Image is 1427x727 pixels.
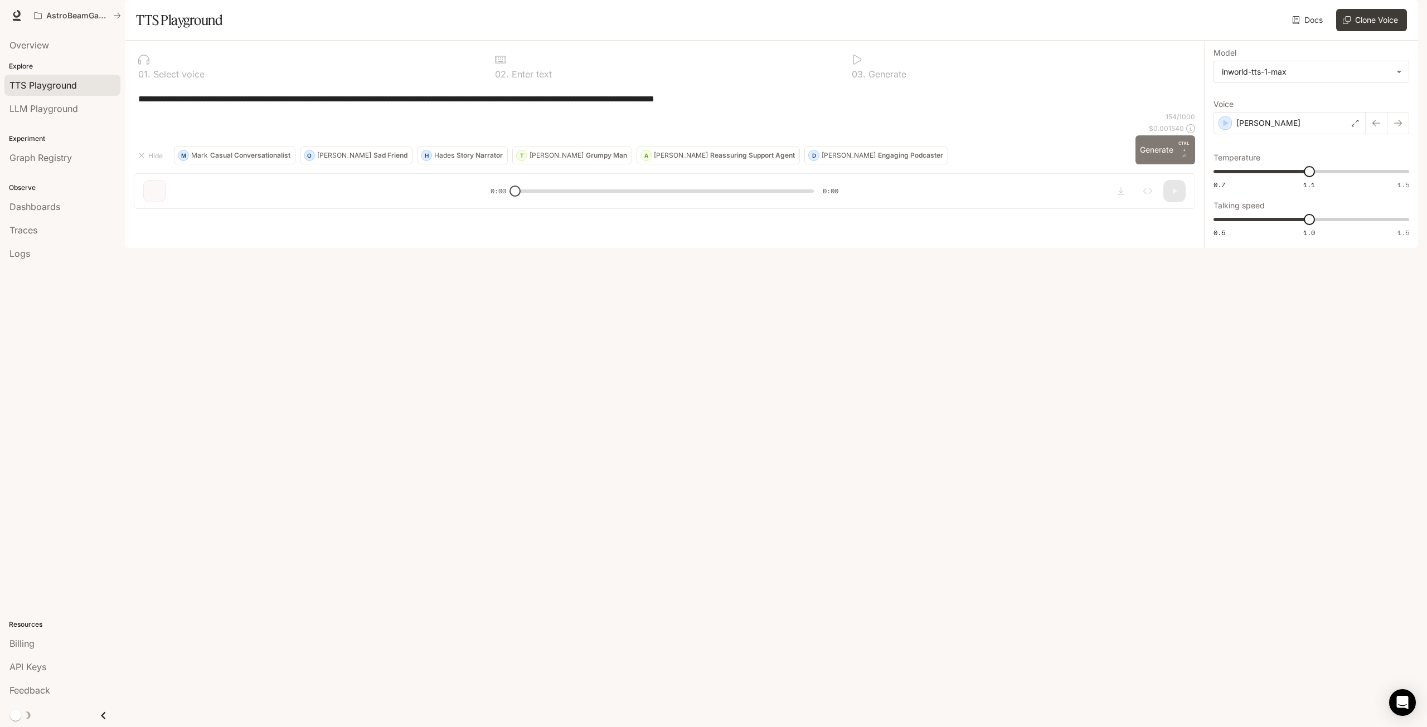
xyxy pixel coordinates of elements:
div: D [809,147,819,164]
span: 0.7 [1214,180,1225,189]
button: D[PERSON_NAME]Engaging Podcaster [804,147,948,164]
a: Docs [1290,9,1327,31]
button: Clone Voice [1336,9,1407,31]
p: 0 2 . [495,70,509,79]
div: H [421,147,431,164]
p: 154 / 1000 [1166,112,1195,121]
p: [PERSON_NAME] [317,152,371,159]
p: Story Narrator [457,152,503,159]
p: Model [1214,49,1236,57]
p: Mark [191,152,208,159]
p: $ 0.001540 [1149,124,1184,133]
p: 0 3 . [852,70,866,79]
p: Select voice [151,70,205,79]
p: [PERSON_NAME] [530,152,584,159]
p: Temperature [1214,154,1260,162]
span: 1.5 [1397,228,1409,237]
p: Hades [434,152,454,159]
button: All workspaces [29,4,126,27]
p: 0 1 . [138,70,151,79]
p: Engaging Podcaster [878,152,943,159]
div: A [641,147,651,164]
div: T [517,147,527,164]
p: Casual Conversationalist [210,152,290,159]
h1: TTS Playground [136,9,222,31]
div: O [304,147,314,164]
div: inworld-tts-1-max [1222,66,1391,77]
span: 1.0 [1303,228,1315,237]
p: ⏎ [1178,140,1191,160]
p: Enter text [509,70,552,79]
button: HHadesStory Narrator [417,147,508,164]
span: 1.5 [1397,180,1409,189]
div: inworld-tts-1-max [1214,61,1409,82]
div: Open Intercom Messenger [1389,689,1416,716]
span: 0.5 [1214,228,1225,237]
p: Generate [866,70,906,79]
span: 1.1 [1303,180,1315,189]
p: CTRL + [1178,140,1191,153]
button: O[PERSON_NAME]Sad Friend [300,147,412,164]
div: M [178,147,188,164]
p: AstroBeamGame [46,11,109,21]
button: GenerateCTRL +⏎ [1135,135,1195,164]
p: Grumpy Man [586,152,627,159]
p: Reassuring Support Agent [710,152,795,159]
p: Voice [1214,100,1234,108]
button: A[PERSON_NAME]Reassuring Support Agent [637,147,800,164]
p: [PERSON_NAME] [1236,118,1300,129]
p: Talking speed [1214,202,1265,209]
p: [PERSON_NAME] [822,152,876,159]
p: [PERSON_NAME] [654,152,708,159]
button: T[PERSON_NAME]Grumpy Man [512,147,632,164]
p: Sad Friend [373,152,407,159]
button: MMarkCasual Conversationalist [174,147,295,164]
button: Hide [134,147,169,164]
